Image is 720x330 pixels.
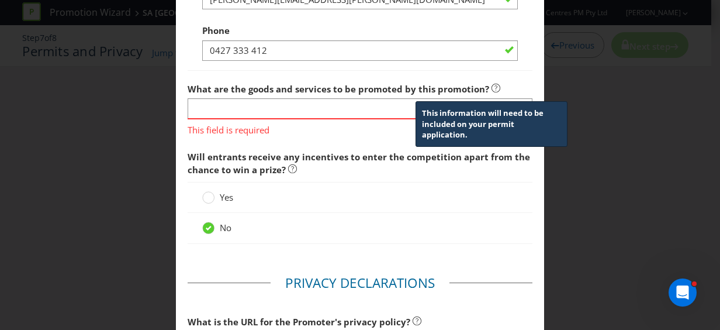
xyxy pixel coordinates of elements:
[188,83,489,95] span: What are the goods and services to be promoted by this promotion?
[188,119,532,136] span: This field is required
[271,274,449,293] legend: Privacy Declarations
[188,151,530,175] span: Will entrants receive any incentives to enter the competition apart from the chance to win a prize?
[188,316,410,328] span: What is the URL for the Promoter's privacy policy?
[202,25,230,36] span: Phone
[220,191,233,203] span: Yes
[669,279,697,307] iframe: Intercom live chat
[422,108,544,140] span: This information will need to be included on your permit application.
[220,222,231,233] span: No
